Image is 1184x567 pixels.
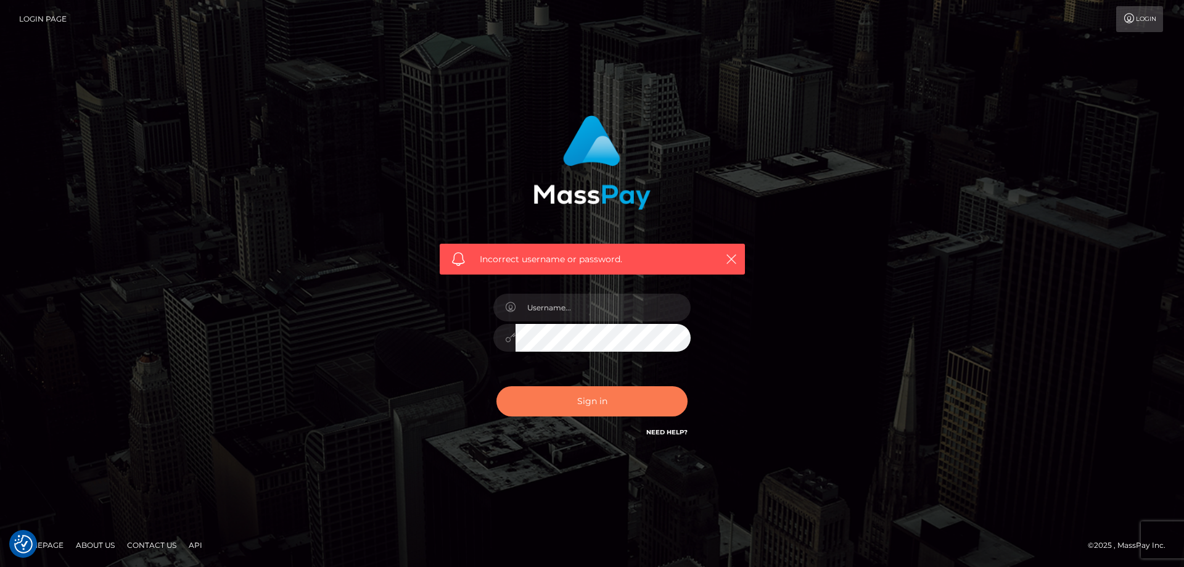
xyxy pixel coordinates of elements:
img: MassPay Login [533,115,651,210]
div: © 2025 , MassPay Inc. [1088,539,1175,552]
span: Incorrect username or password. [480,253,705,266]
button: Sign in [496,386,688,416]
input: Username... [516,294,691,321]
button: Consent Preferences [14,535,33,553]
a: Homepage [14,536,68,555]
a: Need Help? [646,428,688,436]
a: Login Page [19,6,67,32]
a: Login [1116,6,1163,32]
img: Revisit consent button [14,535,33,553]
a: About Us [71,536,120,555]
a: API [184,536,207,555]
a: Contact Us [122,536,181,555]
